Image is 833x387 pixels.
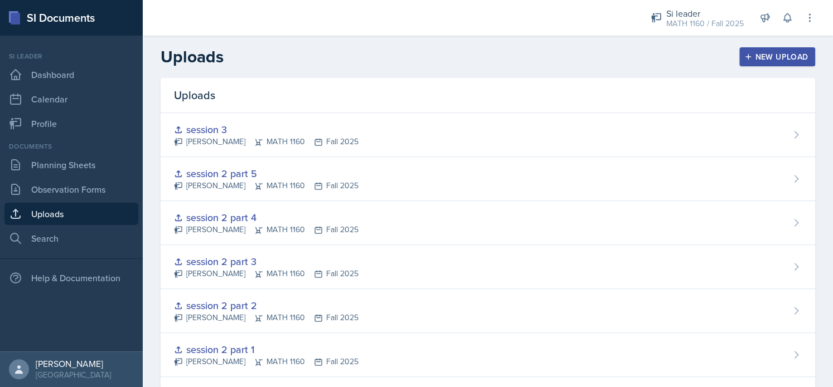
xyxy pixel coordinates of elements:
div: [PERSON_NAME] MATH 1160 Fall 2025 [174,312,359,324]
a: Planning Sheets [4,154,138,176]
div: Si leader [4,51,138,61]
div: Documents [4,141,138,151]
a: session 2 part 5 [PERSON_NAME]MATH 1160Fall 2025 [161,157,815,201]
div: Help & Documentation [4,267,138,289]
a: session 2 part 3 [PERSON_NAME]MATH 1160Fall 2025 [161,245,815,289]
div: session 3 [174,122,359,137]
div: [GEOGRAPHIC_DATA] [36,369,111,380]
a: session 3 [PERSON_NAME]MATH 1160Fall 2025 [161,113,815,157]
a: session 2 part 4 [PERSON_NAME]MATH 1160Fall 2025 [161,201,815,245]
a: Uploads [4,203,138,225]
a: Search [4,227,138,249]
div: session 2 part 3 [174,254,359,269]
a: Profile [4,112,138,135]
a: Calendar [4,88,138,110]
div: session 2 part 4 [174,210,359,225]
div: [PERSON_NAME] [36,358,111,369]
div: session 2 part 5 [174,166,359,181]
div: [PERSON_NAME] MATH 1160 Fall 2025 [174,224,359,236]
div: [PERSON_NAME] MATH 1160 Fall 2025 [174,180,359,192]
a: Observation Forms [4,178,138,200]
a: session 2 part 1 [PERSON_NAME]MATH 1160Fall 2025 [161,333,815,377]
div: session 2 part 2 [174,298,359,313]
button: New Upload [739,47,816,66]
h2: Uploads [161,47,224,67]
div: MATH 1160 / Fall 2025 [666,18,744,30]
div: [PERSON_NAME] MATH 1160 Fall 2025 [174,356,359,368]
div: Uploads [161,78,815,113]
div: [PERSON_NAME] MATH 1160 Fall 2025 [174,136,359,148]
div: session 2 part 1 [174,342,359,357]
a: session 2 part 2 [PERSON_NAME]MATH 1160Fall 2025 [161,289,815,333]
div: New Upload [747,52,808,61]
div: Si leader [666,7,744,20]
div: [PERSON_NAME] MATH 1160 Fall 2025 [174,268,359,280]
a: Dashboard [4,63,138,86]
